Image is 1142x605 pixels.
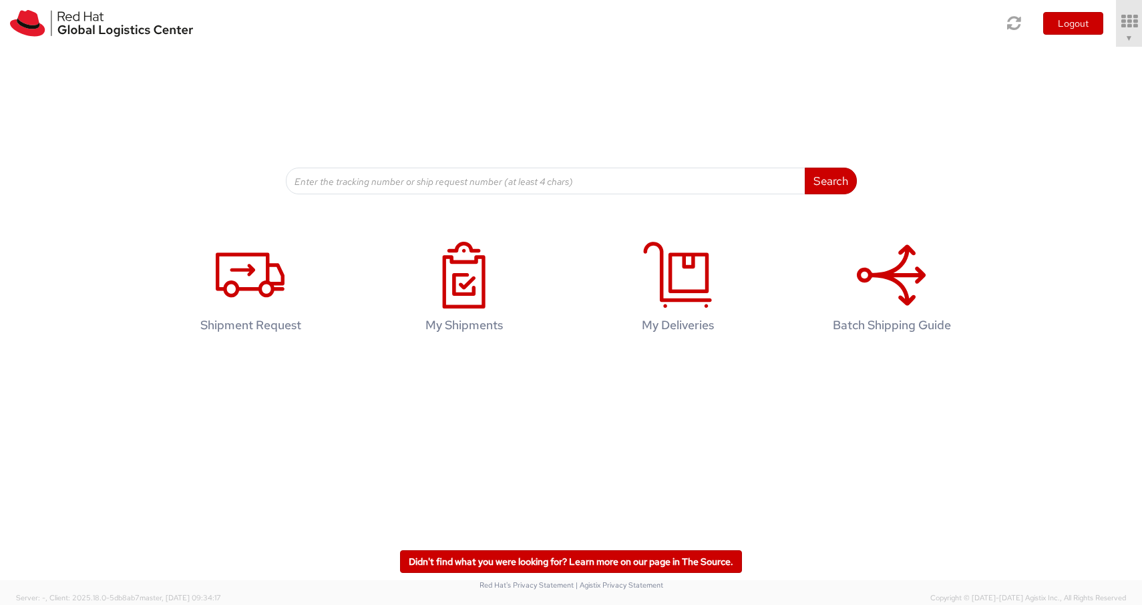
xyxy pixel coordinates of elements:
[805,168,857,194] button: Search
[16,593,47,602] span: Server: -
[150,228,351,353] a: Shipment Request
[140,593,221,602] span: master, [DATE] 09:34:17
[930,593,1126,604] span: Copyright © [DATE]-[DATE] Agistix Inc., All Rights Reserved
[45,593,47,602] span: ,
[805,319,978,332] h4: Batch Shipping Guide
[400,550,742,573] a: Didn't find what you were looking for? Learn more on our page in The Source.
[378,319,550,332] h4: My Shipments
[49,593,221,602] span: Client: 2025.18.0-5db8ab7
[10,10,193,37] img: rh-logistics-00dfa346123c4ec078e1.svg
[286,168,805,194] input: Enter the tracking number or ship request number (at least 4 chars)
[1043,12,1103,35] button: Logout
[576,580,663,590] a: | Agistix Privacy Statement
[791,228,992,353] a: Batch Shipping Guide
[1125,33,1133,43] span: ▼
[480,580,574,590] a: Red Hat's Privacy Statement
[578,228,778,353] a: My Deliveries
[364,228,564,353] a: My Shipments
[164,319,337,332] h4: Shipment Request
[592,319,764,332] h4: My Deliveries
